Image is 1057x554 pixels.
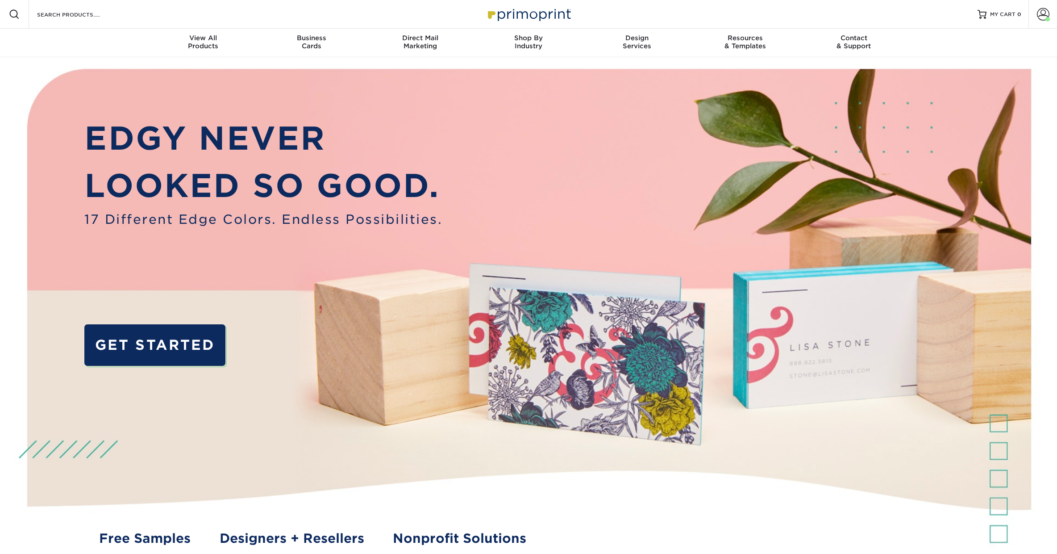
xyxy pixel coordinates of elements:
[691,34,799,50] div: & Templates
[366,34,474,42] span: Direct Mail
[258,34,366,42] span: Business
[474,34,583,42] span: Shop By
[1017,11,1021,17] span: 0
[474,34,583,50] div: Industry
[990,11,1015,18] span: MY CART
[84,324,225,366] a: GET STARTED
[799,34,908,50] div: & Support
[484,4,573,24] img: Primoprint
[583,34,691,50] div: Services
[393,529,526,548] a: Nonprofit Solutions
[799,29,908,57] a: Contact& Support
[799,34,908,42] span: Contact
[474,29,583,57] a: Shop ByIndustry
[149,34,258,50] div: Products
[99,529,191,548] a: Free Samples
[36,9,123,20] input: SEARCH PRODUCTS.....
[84,210,442,229] span: 17 Different Edge Colors. Endless Possibilities.
[220,529,364,548] a: Designers + Resellers
[583,29,691,57] a: DesignServices
[84,115,442,163] p: EDGY NEVER
[84,162,442,210] p: LOOKED SO GOOD.
[366,34,474,50] div: Marketing
[691,34,799,42] span: Resources
[149,34,258,42] span: View All
[258,29,366,57] a: BusinessCards
[691,29,799,57] a: Resources& Templates
[583,34,691,42] span: Design
[366,29,474,57] a: Direct MailMarketing
[258,34,366,50] div: Cards
[149,29,258,57] a: View AllProducts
